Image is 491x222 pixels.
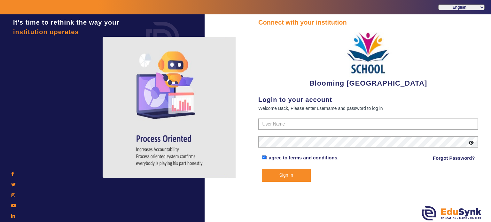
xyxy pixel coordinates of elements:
[258,104,478,112] div: Welcome Back, Please enter username and password to log in
[13,28,79,35] span: institution operates
[266,155,339,160] a: I agree to terms and conditions.
[258,119,478,130] input: User Name
[262,169,311,182] button: Sign In
[344,27,392,78] img: 3e5c6726-73d6-4ac3-b917-621554bbe9c3
[258,18,478,27] div: Connect with your institution
[258,95,478,104] div: Login to your account
[422,206,481,220] img: edusynk.png
[103,37,237,178] img: login4.png
[433,154,475,162] a: Forgot Password?
[258,27,478,88] div: Blooming [GEOGRAPHIC_DATA]
[13,19,119,26] span: It's time to rethink the way your
[139,14,187,62] img: login.png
